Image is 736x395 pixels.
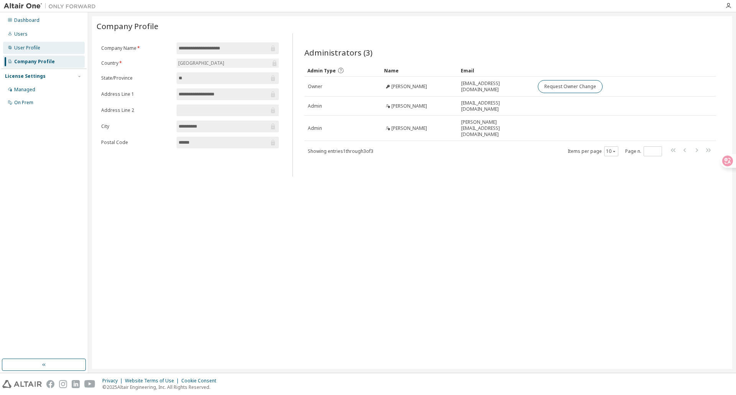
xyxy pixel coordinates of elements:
button: 10 [606,148,616,154]
img: instagram.svg [59,380,67,388]
div: [GEOGRAPHIC_DATA] [177,59,279,68]
span: Showing entries 1 through 3 of 3 [308,148,373,154]
div: Dashboard [14,17,39,23]
label: City [101,123,172,129]
span: [PERSON_NAME] [391,103,427,109]
span: Items per page [568,146,618,156]
label: Address Line 1 [101,91,172,97]
label: State/Province [101,75,172,81]
span: Admin Type [307,67,336,74]
span: Administrators (3) [304,47,373,58]
div: Users [14,31,28,37]
div: License Settings [5,73,46,79]
span: Page n. [625,146,662,156]
div: Privacy [102,378,125,384]
label: Country [101,60,172,66]
span: Owner [308,84,322,90]
span: Admin [308,103,322,109]
label: Company Name [101,45,172,51]
img: youtube.svg [84,380,95,388]
div: Website Terms of Use [125,378,181,384]
p: © 2025 Altair Engineering, Inc. All Rights Reserved. [102,384,221,390]
img: linkedin.svg [72,380,80,388]
img: Altair One [4,2,100,10]
div: Name [384,64,455,77]
div: Managed [14,87,35,93]
div: Cookie Consent [181,378,221,384]
div: Email [461,64,531,77]
span: [PERSON_NAME] [391,125,427,131]
span: [PERSON_NAME] [391,84,427,90]
div: [GEOGRAPHIC_DATA] [177,59,225,67]
span: [EMAIL_ADDRESS][DOMAIN_NAME] [461,100,531,112]
span: [PERSON_NAME][EMAIL_ADDRESS][DOMAIN_NAME] [461,119,531,138]
div: On Prem [14,100,33,106]
span: [EMAIL_ADDRESS][DOMAIN_NAME] [461,80,531,93]
div: User Profile [14,45,40,51]
img: facebook.svg [46,380,54,388]
span: Admin [308,125,322,131]
label: Address Line 2 [101,107,172,113]
span: Company Profile [97,21,158,31]
button: Request Owner Change [538,80,603,93]
label: Postal Code [101,139,172,146]
img: altair_logo.svg [2,380,42,388]
div: Company Profile [14,59,55,65]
